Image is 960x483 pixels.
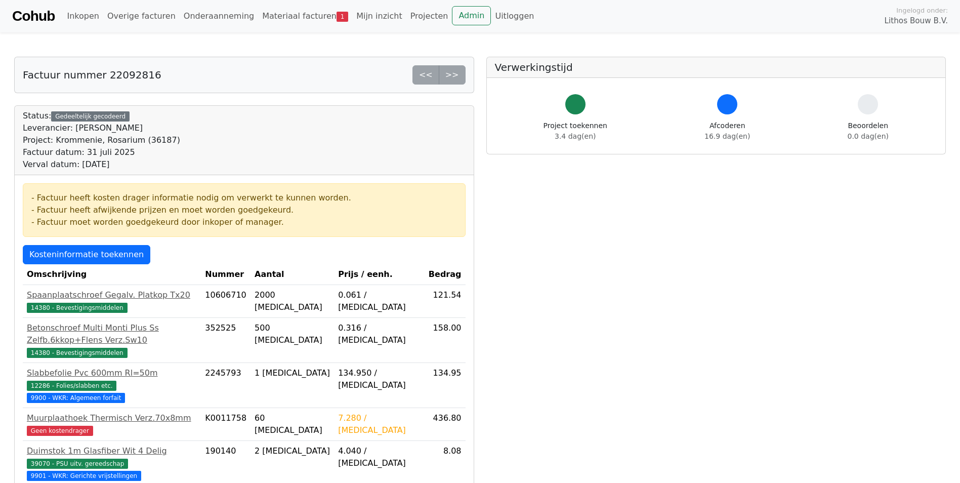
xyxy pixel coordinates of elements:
[180,6,258,26] a: Onderaanneming
[885,15,948,27] span: Lithos Bouw B.V.
[27,393,125,403] span: 9900 - WKR: Algemeen forfait
[51,111,130,122] div: Gedeeltelijk gecodeerd
[352,6,406,26] a: Mijn inzicht
[23,264,201,285] th: Omschrijving
[31,204,457,216] div: - Factuur heeft afwijkende prijzen en moet worden goedgekeurd.
[201,408,251,441] td: K0011758
[424,318,465,363] td: 158.00
[201,285,251,318] td: 10606710
[201,318,251,363] td: 352525
[27,445,197,457] div: Duimstok 1m Glasfiber Wit 4 Delig
[495,61,938,73] h5: Verwerkingstijd
[555,132,596,140] span: 3.4 dag(en)
[27,289,197,313] a: Spaanplaatschroef Gegalv. Platkop Tx2014380 - Bevestigingsmiddelen
[27,289,197,301] div: Spaanplaatschroef Gegalv. Platkop Tx20
[23,110,180,171] div: Status:
[27,471,141,481] span: 9901 - WKR: Gerichte vrijstellingen
[23,134,180,146] div: Project: Krommenie, Rosarium (36187)
[704,120,750,142] div: Afcoderen
[27,367,197,379] div: Slabbefolie Pvc 600mm Rl=50m
[23,122,180,134] div: Leverancier: [PERSON_NAME]
[406,6,452,26] a: Projecten
[255,322,330,346] div: 500 [MEDICAL_DATA]
[848,132,889,140] span: 0.0 dag(en)
[27,459,128,469] span: 39070 - PSU uitv. gereedschap
[201,363,251,408] td: 2245793
[424,363,465,408] td: 134.95
[848,120,889,142] div: Beoordelen
[27,322,197,358] a: Betonschroef Multi Monti Plus Ss Zelfb.6kkop+Flens Verz.Sw1014380 - Bevestigingsmiddelen
[424,264,465,285] th: Bedrag
[255,289,330,313] div: 2000 [MEDICAL_DATA]
[704,132,750,140] span: 16.9 dag(en)
[258,6,352,26] a: Materiaal facturen1
[338,322,420,346] div: 0.316 / [MEDICAL_DATA]
[338,445,420,469] div: 4.040 / [MEDICAL_DATA]
[63,6,103,26] a: Inkopen
[27,367,197,404] a: Slabbefolie Pvc 600mm Rl=50m12286 - Folies/slabben etc. 9900 - WKR: Algemeen forfait
[334,264,424,285] th: Prijs / eenh.
[23,146,180,158] div: Factuur datum: 31 juli 2025
[27,348,128,358] span: 14380 - Bevestigingsmiddelen
[103,6,180,26] a: Overige facturen
[424,285,465,318] td: 121.54
[337,12,348,22] span: 1
[31,216,457,228] div: - Factuur moet worden goedgekeurd door inkoper of manager.
[27,412,197,436] a: Muurplaathoek Thermisch Verz.70x8mmGeen kostendrager
[255,412,330,436] div: 60 [MEDICAL_DATA]
[452,6,491,25] a: Admin
[338,367,420,391] div: 134.950 / [MEDICAL_DATA]
[23,69,161,81] h5: Factuur nummer 22092816
[23,158,180,171] div: Verval datum: [DATE]
[31,192,457,204] div: - Factuur heeft kosten drager informatie nodig om verwerkt te kunnen worden.
[338,289,420,313] div: 0.061 / [MEDICAL_DATA]
[255,367,330,379] div: 1 [MEDICAL_DATA]
[201,264,251,285] th: Nummer
[491,6,538,26] a: Uitloggen
[27,426,93,436] span: Geen kostendrager
[896,6,948,15] span: Ingelogd onder:
[544,120,607,142] div: Project toekennen
[27,381,116,391] span: 12286 - Folies/slabben etc.
[27,322,197,346] div: Betonschroef Multi Monti Plus Ss Zelfb.6kkop+Flens Verz.Sw10
[338,412,420,436] div: 7.280 / [MEDICAL_DATA]
[424,408,465,441] td: 436.80
[255,445,330,457] div: 2 [MEDICAL_DATA]
[23,245,150,264] a: Kosteninformatie toekennen
[12,4,55,28] a: Cohub
[27,412,197,424] div: Muurplaathoek Thermisch Verz.70x8mm
[27,445,197,481] a: Duimstok 1m Glasfiber Wit 4 Delig39070 - PSU uitv. gereedschap 9901 - WKR: Gerichte vrijstellingen
[27,303,128,313] span: 14380 - Bevestigingsmiddelen
[251,264,334,285] th: Aantal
